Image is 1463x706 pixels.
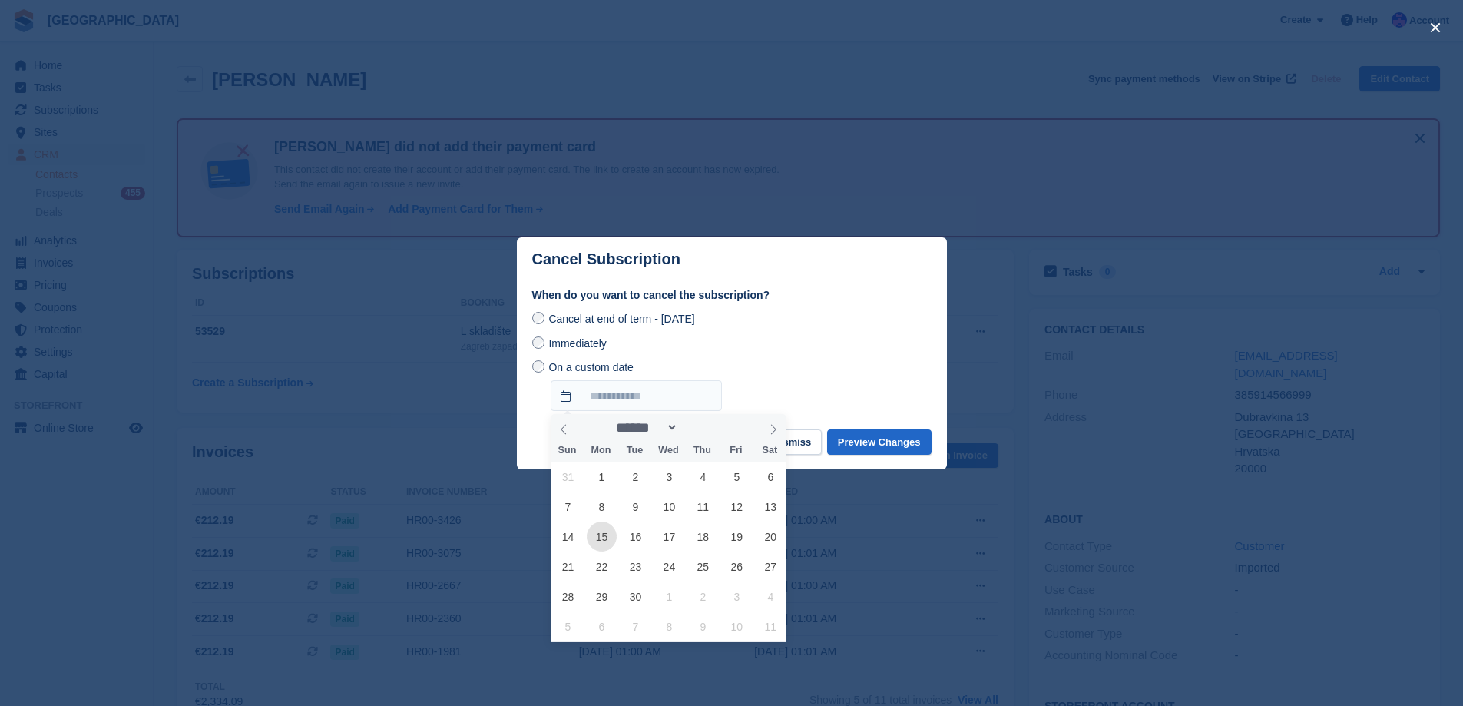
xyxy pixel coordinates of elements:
[688,582,718,612] span: October 2, 2025
[548,313,694,325] span: Cancel at end of term - [DATE]
[654,462,684,492] span: September 3, 2025
[722,612,752,641] span: October 10, 2025
[756,612,786,641] span: October 11, 2025
[688,522,718,552] span: September 18, 2025
[654,612,684,641] span: October 8, 2025
[621,522,650,552] span: September 16, 2025
[551,446,584,456] span: Sun
[688,492,718,522] span: September 11, 2025
[587,522,617,552] span: September 15, 2025
[584,446,617,456] span: Mon
[756,462,786,492] span: September 6, 2025
[722,462,752,492] span: September 5, 2025
[553,612,583,641] span: October 5, 2025
[587,582,617,612] span: September 29, 2025
[553,492,583,522] span: September 7, 2025
[762,429,822,455] button: Dismiss
[532,312,544,324] input: Cancel at end of term - [DATE]
[654,492,684,522] span: September 10, 2025
[553,522,583,552] span: September 14, 2025
[678,419,727,436] input: Year
[587,462,617,492] span: September 1, 2025
[621,612,650,641] span: October 7, 2025
[532,336,544,349] input: Immediately
[756,492,786,522] span: September 13, 2025
[722,492,752,522] span: September 12, 2025
[688,612,718,641] span: October 9, 2025
[532,287,932,303] label: When do you want to cancel the subscription?
[587,492,617,522] span: September 8, 2025
[756,582,786,612] span: October 4, 2025
[587,612,617,641] span: October 6, 2025
[532,250,680,268] p: Cancel Subscription
[621,462,650,492] span: September 2, 2025
[827,429,932,455] button: Preview Changes
[532,360,544,373] input: On a custom date
[548,361,634,373] span: On a custom date
[654,582,684,612] span: October 1, 2025
[756,552,786,582] span: September 27, 2025
[621,492,650,522] span: September 9, 2025
[654,522,684,552] span: September 17, 2025
[587,552,617,582] span: September 22, 2025
[553,582,583,612] span: September 28, 2025
[651,446,685,456] span: Wed
[621,552,650,582] span: September 23, 2025
[722,582,752,612] span: October 3, 2025
[654,552,684,582] span: September 24, 2025
[722,552,752,582] span: September 26, 2025
[688,462,718,492] span: September 4, 2025
[1423,15,1448,40] button: close
[688,552,718,582] span: September 25, 2025
[756,522,786,552] span: September 20, 2025
[611,419,678,436] select: Month
[621,582,650,612] span: September 30, 2025
[553,462,583,492] span: August 31, 2025
[553,552,583,582] span: September 21, 2025
[548,337,606,350] span: Immediately
[719,446,753,456] span: Fri
[753,446,786,456] span: Sat
[722,522,752,552] span: September 19, 2025
[617,446,651,456] span: Tue
[685,446,719,456] span: Thu
[551,380,722,411] input: On a custom date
